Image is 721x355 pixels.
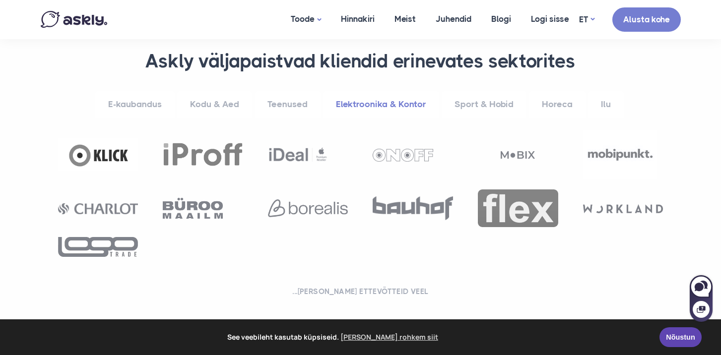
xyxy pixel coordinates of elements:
[583,204,663,213] img: Workland
[339,330,440,345] a: learn more about cookies
[478,189,558,228] img: Flex Sülearvutikeskus
[612,7,681,32] a: Alusta kohe
[659,327,702,347] a: Nõustun
[58,203,138,214] img: Charlot
[442,91,526,118] a: Sport & Hobid
[373,196,453,220] img: Bauhof
[588,91,624,118] a: Ilu
[268,199,348,217] img: Borealis
[163,142,243,167] img: iProff
[177,91,252,118] a: Kodu & Aed
[501,151,535,159] img: Mobix
[268,143,328,166] img: Ideal
[579,12,594,27] a: ET
[53,50,668,73] h3: Askly väljapaistvad kliendid erinevates sektorites
[255,91,321,118] a: Teenused
[583,130,657,179] img: Mobipunkt
[58,237,138,257] img: Logotrade
[373,149,433,162] img: ONOFF
[323,91,439,118] a: Elektroonika & Kontor
[14,330,653,345] span: See veebileht kasutab küpsiseid.
[529,91,586,118] a: Horeca
[41,11,107,28] img: Askly
[163,198,223,219] img: Büroomaailm
[95,91,175,118] a: E-kaubandus
[58,138,138,170] img: Klick
[689,273,714,323] iframe: Askly chat
[53,287,668,296] h2: ...[PERSON_NAME] ettevõtteid veel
